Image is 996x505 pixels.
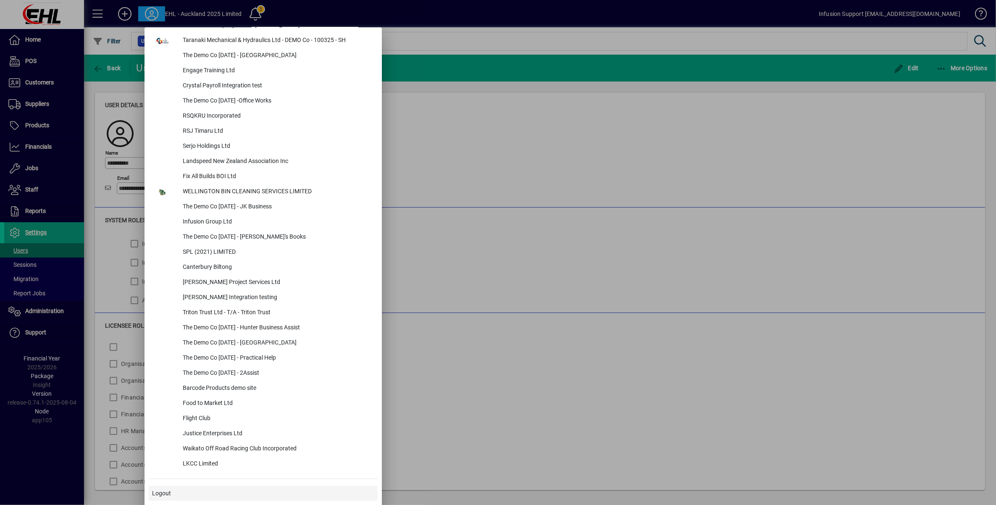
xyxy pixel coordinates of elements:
button: The Demo Co [DATE] - Hunter Business Assist [149,321,378,336]
button: The Demo Co [DATE] - JK Business [149,200,378,215]
span: Logout [152,489,171,498]
button: The Demo Co [DATE] - [GEOGRAPHIC_DATA] [149,336,378,351]
button: Crystal Payroll Integration test [149,79,378,94]
button: WELLINGTON BIN CLEANING SERVICES LIMITED [149,184,378,200]
div: LKCC Limited [176,457,378,472]
button: The Demo Co [DATE] - [GEOGRAPHIC_DATA] [149,48,378,63]
div: RSJ Timaru Ltd [176,124,378,139]
button: Flight Club [149,411,378,426]
button: Food to Market Ltd [149,396,378,411]
div: Taranaki Mechanical & Hydraulics Ltd - DEMO Co - 100325 - SH [176,33,378,48]
div: Waikato Off Road Racing Club Incorporated [176,442,378,457]
button: [PERSON_NAME] Integration testing [149,290,378,305]
div: Flight Club [176,411,378,426]
div: The Demo Co [DATE] - [GEOGRAPHIC_DATA] [176,48,378,63]
div: The Demo Co [DATE] - Practical Help [176,351,378,366]
div: The Demo Co [DATE] - 2Assist [176,366,378,381]
div: Engage Training Ltd [176,63,378,79]
div: Justice Enterprises Ltd [176,426,378,442]
div: Food to Market Ltd [176,396,378,411]
button: The Demo Co [DATE] -Office Works [149,94,378,109]
div: WELLINGTON BIN CLEANING SERVICES LIMITED [176,184,378,200]
button: Fix All Builds BOI Ltd [149,169,378,184]
div: [PERSON_NAME] Project Services Ltd [176,275,378,290]
div: Serjo Holdings Ltd [176,139,378,154]
button: SPL (2021) LIMITED [149,245,378,260]
div: RSQKRU Incorporated [176,109,378,124]
button: RSJ Timaru Ltd [149,124,378,139]
div: The Demo Co [DATE] -Office Works [176,94,378,109]
button: The Demo Co [DATE] - [PERSON_NAME]'s Books [149,230,378,245]
button: Canterbury Biltong [149,260,378,275]
div: The Demo Co [DATE] - Hunter Business Assist [176,321,378,336]
button: Triton Trust Ltd - T/A - Triton Trust [149,305,378,321]
button: [PERSON_NAME] Project Services Ltd [149,275,378,290]
button: Justice Enterprises Ltd [149,426,378,442]
button: Infusion Group Ltd [149,215,378,230]
button: Logout [149,486,378,501]
div: [PERSON_NAME] Integration testing [176,290,378,305]
button: Engage Training Ltd [149,63,378,79]
div: The Demo Co [DATE] - JK Business [176,200,378,215]
button: Barcode Products demo site [149,381,378,396]
div: Canterbury Biltong [176,260,378,275]
div: Infusion Group Ltd [176,215,378,230]
button: LKCC Limited [149,457,378,472]
div: Triton Trust Ltd - T/A - Triton Trust [176,305,378,321]
div: The Demo Co [DATE] - [GEOGRAPHIC_DATA] [176,336,378,351]
div: The Demo Co [DATE] - [PERSON_NAME]'s Books [176,230,378,245]
button: The Demo Co [DATE] - Practical Help [149,351,378,366]
div: Fix All Builds BOI Ltd [176,169,378,184]
button: Landspeed New Zealand Association Inc [149,154,378,169]
button: Waikato Off Road Racing Club Incorporated [149,442,378,457]
button: RSQKRU Incorporated [149,109,378,124]
button: The Demo Co [DATE] - 2Assist [149,366,378,381]
div: Barcode Products demo site [176,381,378,396]
div: Landspeed New Zealand Association Inc [176,154,378,169]
button: Serjo Holdings Ltd [149,139,378,154]
button: Taranaki Mechanical & Hydraulics Ltd - DEMO Co - 100325 - SH [149,33,378,48]
div: Crystal Payroll Integration test [176,79,378,94]
div: SPL (2021) LIMITED [176,245,378,260]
